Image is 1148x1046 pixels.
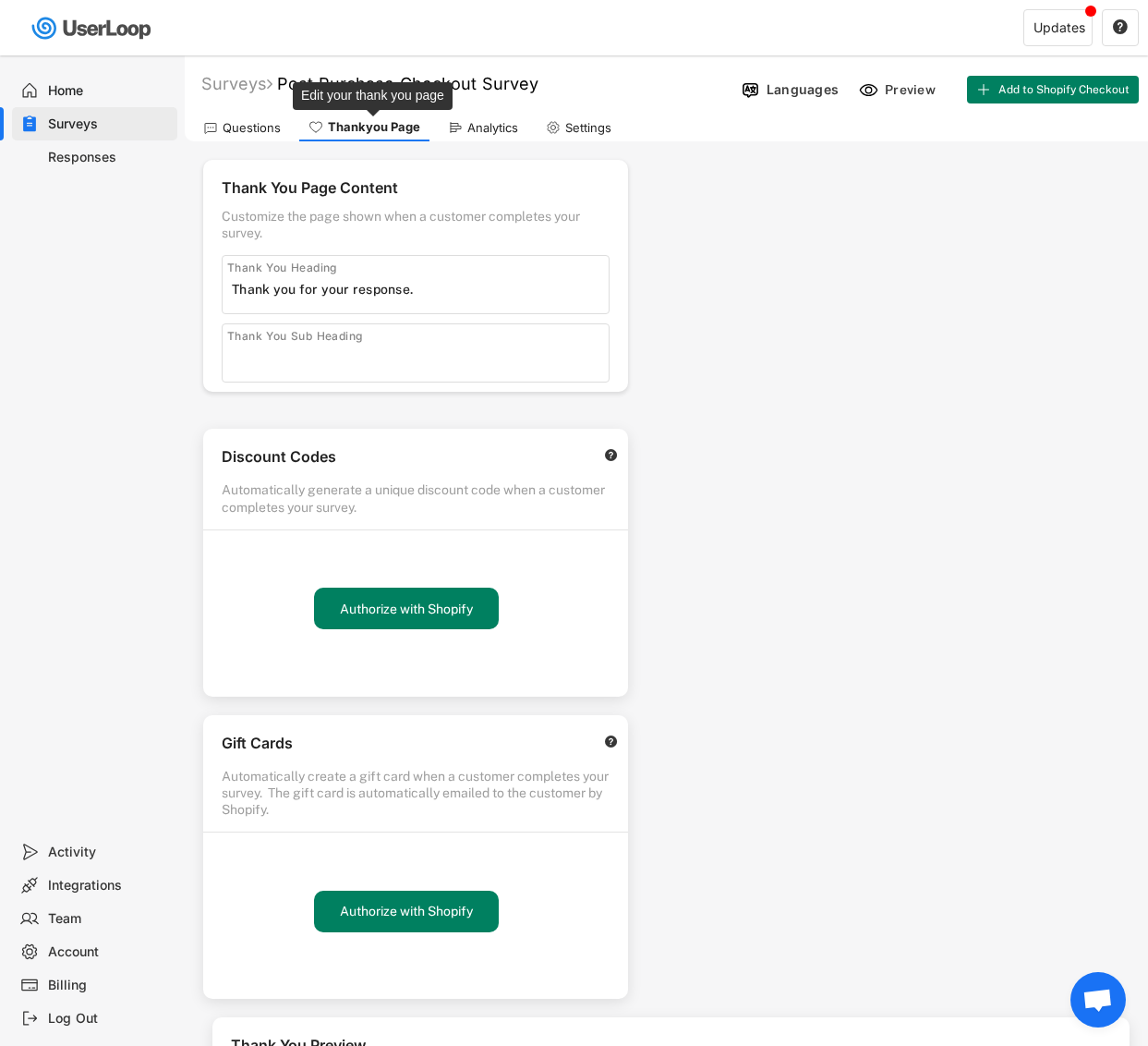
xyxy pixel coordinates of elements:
[605,735,618,748] text: 
[565,120,611,136] div: Settings
[28,9,158,47] img: userloop-logo-01.svg
[277,74,538,93] font: Post Purchase Checkout Survey
[603,448,619,462] button: 
[48,943,170,961] div: Account
[998,84,1130,95] span: Add to Shopify Checkout
[314,588,499,629] button: Authorize with Shopify
[201,73,272,94] div: Surveys
[603,735,619,748] button: 
[1112,19,1129,36] button: 
[741,80,760,100] img: Language%20Icon.svg
[328,119,420,135] div: Thankyou Page
[48,844,170,861] div: Activity
[48,116,170,133] div: Surveys
[48,877,170,894] div: Integrations
[48,1010,170,1028] div: Log Out
[314,891,499,932] button: Authorize with Shopify
[222,447,585,472] div: Discount Codes
[222,768,610,819] div: Automatically create a gift card when a customer completes your survey. The gift card is automati...
[222,178,610,203] div: Thank You Page Content
[223,120,281,136] div: Questions
[467,120,518,136] div: Analytics
[767,81,839,98] div: Languages
[222,734,585,759] div: Gift Cards
[605,448,618,462] text: 
[222,208,610,241] div: Customize the page shown when a customer completes your survey.
[48,149,170,166] div: Responses
[967,76,1139,103] button: Add to Shopify Checkout
[48,977,170,994] div: Billing
[1070,972,1126,1028] div: Open de chat
[227,261,337,275] div: Thank You Heading
[222,481,610,515] div: Automatically generate a unique discount code when a customer completes your survey.
[1113,18,1128,35] text: 
[48,82,170,100] div: Home
[227,329,362,344] div: Thank You Sub Heading
[1033,21,1085,34] div: Updates
[885,81,940,98] div: Preview
[48,910,170,928] div: Team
